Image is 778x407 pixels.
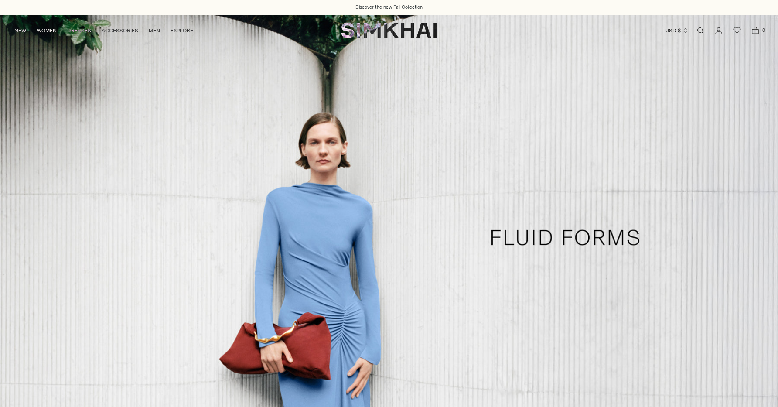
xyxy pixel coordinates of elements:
[341,22,437,39] a: SIMKHAI
[14,21,26,40] a: NEW
[692,22,709,39] a: Open search modal
[355,4,423,11] a: Discover the new Fall Collection
[760,26,768,34] span: 0
[747,22,764,39] a: Open cart modal
[102,21,138,40] a: ACCESSORIES
[67,21,91,40] a: DRESSES
[37,21,57,40] a: WOMEN
[149,21,160,40] a: MEN
[171,21,193,40] a: EXPLORE
[665,21,689,40] button: USD $
[728,22,746,39] a: Wishlist
[710,22,727,39] a: Go to the account page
